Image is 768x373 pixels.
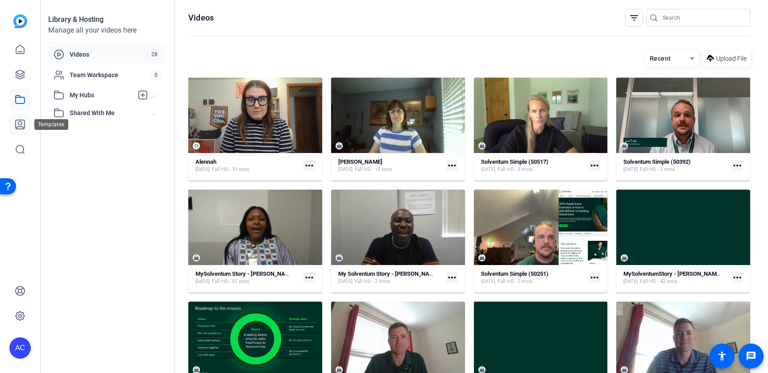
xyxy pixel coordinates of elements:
mat-expansion-panel-header: Shared With Me [48,104,167,122]
a: MySolventum Story - [PERSON_NAME][DATE]Full HD - 57 secs [195,270,300,285]
span: Full HD - 2 mins [640,166,675,173]
img: blue-gradient.svg [13,14,27,28]
span: [DATE] [195,278,210,285]
a: Solventum Simple (50251)[DATE]Full HD - 2 mins [481,270,585,285]
strong: MySolventumStory - [PERSON_NAME] [623,270,722,277]
span: Full HD - 2 mins [355,278,390,285]
mat-icon: more_horiz [303,272,315,283]
div: Library & Hosting [48,14,167,25]
strong: Alennah [195,158,216,165]
span: Full HD - 2 mins [498,278,533,285]
mat-icon: message [746,351,756,361]
span: Upload File [716,54,747,63]
a: Solventum Simple (50392)[DATE]Full HD - 2 mins [623,158,728,173]
a: MySolventumStory - [PERSON_NAME][DATE]Full HD - 42 secs [623,270,728,285]
span: [DATE] [338,166,353,173]
span: Full HD - 3 mins [498,166,533,173]
span: 0 [150,70,162,80]
strong: Solventum Simple (50517) [481,158,548,165]
strong: [PERSON_NAME] [338,158,382,165]
span: Videos [70,50,147,59]
span: [DATE] [623,278,638,285]
span: My Hubs [70,91,133,100]
mat-icon: filter_list [629,12,639,23]
span: 28 [147,50,162,59]
mat-icon: more_horiz [303,160,315,171]
a: [PERSON_NAME][DATE]Full HD - 15 secs [338,158,443,173]
strong: My Solventum Story - [PERSON_NAME] [338,270,439,277]
span: [DATE] [623,166,638,173]
a: Alennah[DATE]Full HD - 31 secs [195,158,300,173]
h1: Videos [188,12,214,23]
span: [DATE] [481,278,495,285]
a: Solventum Simple (50517)[DATE]Full HD - 3 mins [481,158,585,173]
mat-icon: more_horiz [731,272,743,283]
div: AC [9,337,31,359]
div: Manage all your videos here [48,25,167,36]
mat-icon: accessibility [717,351,727,361]
input: Search [663,12,743,23]
strong: Solventum Simple (50251) [481,270,548,277]
span: Recent [650,55,671,62]
span: [DATE] [338,278,353,285]
mat-icon: more_horiz [731,160,743,171]
span: [DATE] [481,166,495,173]
mat-icon: more_horiz [589,272,600,283]
span: Full HD - 42 secs [640,278,677,285]
mat-icon: more_horiz [446,160,458,171]
strong: Solventum Simple (50392) [623,158,691,165]
span: Full HD - 31 secs [212,166,249,173]
span: Full HD - 15 secs [355,166,392,173]
button: Upload File [703,50,750,66]
span: [DATE] [195,166,210,173]
strong: MySolventum Story - [PERSON_NAME] [195,270,295,277]
span: Full HD - 57 secs [212,278,249,285]
a: My Solventum Story - [PERSON_NAME][DATE]Full HD - 2 mins [338,270,443,285]
span: Shared With Me [70,108,153,118]
div: Templates [34,119,68,130]
span: Team Workspace [70,70,150,79]
mat-expansion-panel-header: My Hubs [48,86,167,104]
mat-icon: more_horiz [589,160,600,171]
mat-icon: more_horiz [446,272,458,283]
